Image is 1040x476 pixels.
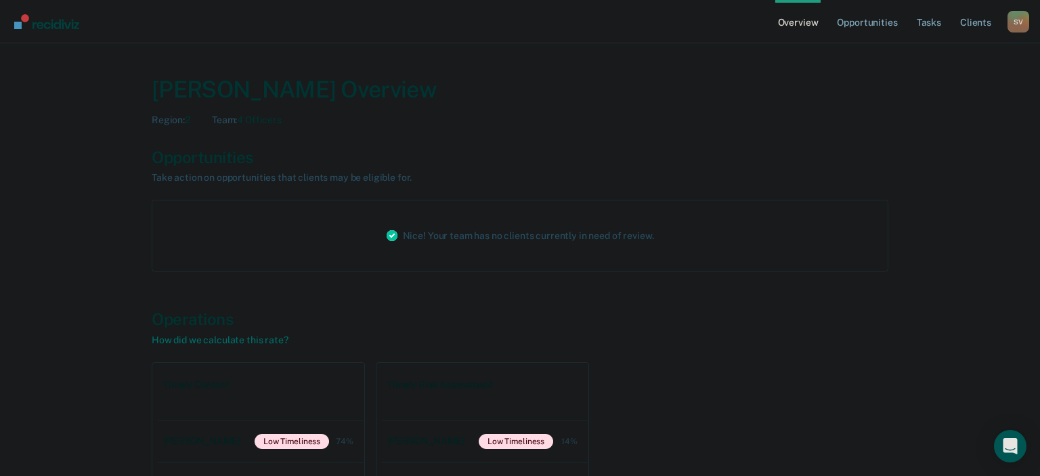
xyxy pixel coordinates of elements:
a: [PERSON_NAME]Low Timeliness 74% [158,420,364,462]
div: [PERSON_NAME] [387,435,470,447]
span: Team : [212,114,237,125]
span: Region : [152,114,185,125]
div: 14% [561,437,578,446]
a: How did we calculate this rate? [152,334,288,345]
div: Nice! Your team has no clients currently in need of review. [376,200,665,271]
img: Recidiviz [14,14,79,29]
div: Take action on opportunities that clients may be eligible for. [152,172,626,183]
span: Low Timeliness [479,434,553,449]
h1: Timely Risk Assessment [387,379,493,391]
span: Low Timeliness [255,434,329,449]
h1: Timely Contact [163,379,230,391]
div: Open Intercom Messenger [994,430,1026,462]
div: [PERSON_NAME] Overview [152,76,888,104]
div: [PERSON_NAME] [163,435,246,447]
a: [PERSON_NAME]Low Timeliness 14% [382,420,588,462]
div: 74% [336,437,353,446]
div: Operations [152,309,888,329]
button: Profile dropdown button [1007,11,1029,33]
div: S V [1007,11,1029,33]
div: 2 [152,114,190,126]
div: 4 Officers [212,114,282,126]
div: Opportunities [152,148,888,167]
